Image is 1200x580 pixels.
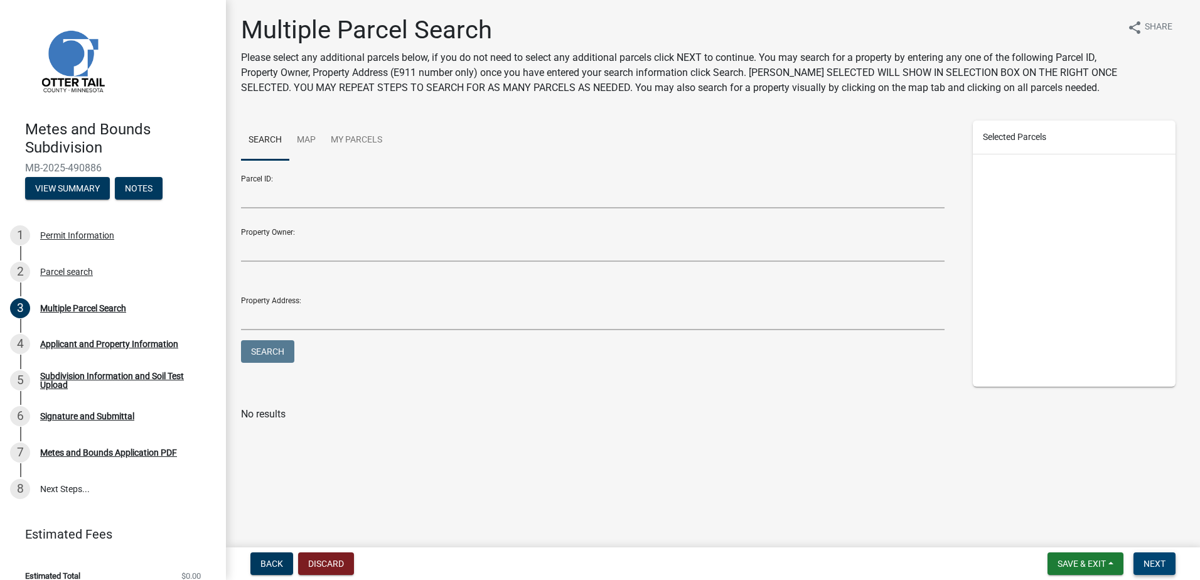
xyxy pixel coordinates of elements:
div: Multiple Parcel Search [40,304,126,313]
button: Next [1133,552,1176,575]
h4: Metes and Bounds Subdivision [25,121,216,157]
button: Search [241,340,294,363]
img: Otter Tail County, Minnesota [25,13,119,107]
button: View Summary [25,177,110,200]
button: shareShare [1117,15,1182,40]
div: Permit Information [40,231,114,240]
a: My Parcels [323,121,390,161]
div: 8 [10,479,30,499]
button: Back [250,552,293,575]
wm-modal-confirm: Summary [25,184,110,194]
div: 2 [10,262,30,282]
a: Map [289,121,323,161]
div: 6 [10,406,30,426]
i: share [1127,20,1142,35]
span: Share [1145,20,1172,35]
div: 7 [10,443,30,463]
button: Discard [298,552,354,575]
button: Save & Exit [1047,552,1123,575]
div: 5 [10,370,30,390]
div: Parcel search [40,267,93,276]
button: Notes [115,177,163,200]
div: Subdivision Information and Soil Test Upload [40,372,206,389]
wm-modal-confirm: Notes [115,184,163,194]
a: Search [241,121,289,161]
div: 4 [10,334,30,354]
div: 3 [10,298,30,318]
span: Next [1144,559,1165,569]
div: 1 [10,225,30,245]
span: $0.00 [181,572,201,580]
div: Applicant and Property Information [40,340,178,348]
p: Please select any additional parcels below, if you do not need to select any additional parcels c... [241,50,1117,95]
div: Selected Parcels [973,121,1176,154]
span: Back [260,559,283,569]
h1: Multiple Parcel Search [241,15,1117,45]
div: Metes and Bounds Application PDF [40,448,177,457]
a: Estimated Fees [10,522,206,547]
span: Save & Exit [1058,559,1106,569]
div: Signature and Submittal [40,412,134,421]
span: Estimated Total [25,572,80,580]
span: MB-2025-490886 [25,162,201,174]
p: No results [241,407,1185,422]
